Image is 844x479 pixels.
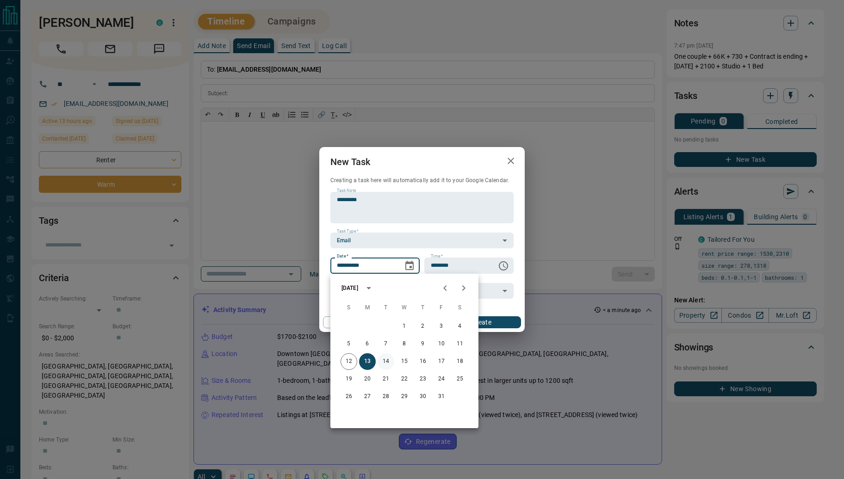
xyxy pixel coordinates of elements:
button: 10 [433,336,450,352]
span: Sunday [341,299,357,317]
button: 6 [359,336,376,352]
label: Time [431,253,443,259]
span: Wednesday [396,299,413,317]
button: 26 [341,388,357,405]
button: 11 [452,336,468,352]
button: 19 [341,371,357,387]
button: calendar view is open, switch to year view [361,280,377,296]
button: 25 [452,371,468,387]
button: 3 [433,318,450,335]
button: 5 [341,336,357,352]
button: Next month [454,279,473,297]
button: 18 [452,353,468,370]
button: 28 [378,388,394,405]
button: 12 [341,353,357,370]
button: 17 [433,353,450,370]
p: Creating a task here will automatically add it to your Google Calendar. [330,177,514,184]
button: 14 [378,353,394,370]
button: 2 [415,318,431,335]
button: 31 [433,388,450,405]
label: Date [337,253,348,259]
button: Cancel [323,316,402,328]
button: 21 [378,371,394,387]
button: 20 [359,371,376,387]
button: 24 [433,371,450,387]
button: Choose time, selected time is 6:00 AM [494,257,513,275]
div: [DATE] [341,284,358,292]
button: 30 [415,388,431,405]
button: 4 [452,318,468,335]
h2: New Task [319,147,381,177]
span: Saturday [452,299,468,317]
span: Friday [433,299,450,317]
button: 27 [359,388,376,405]
button: 23 [415,371,431,387]
button: 13 [359,353,376,370]
button: 15 [396,353,413,370]
button: Previous month [436,279,454,297]
span: Monday [359,299,376,317]
label: Task Note [337,188,356,194]
label: Task Type [337,228,359,234]
button: 7 [378,336,394,352]
button: Create [442,316,521,328]
button: 8 [396,336,413,352]
button: Choose date, selected date is Oct 13, 2025 [400,257,419,275]
span: Thursday [415,299,431,317]
button: 1 [396,318,413,335]
button: 16 [415,353,431,370]
span: Tuesday [378,299,394,317]
div: Email [330,233,514,248]
button: 29 [396,388,413,405]
button: 22 [396,371,413,387]
button: 9 [415,336,431,352]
